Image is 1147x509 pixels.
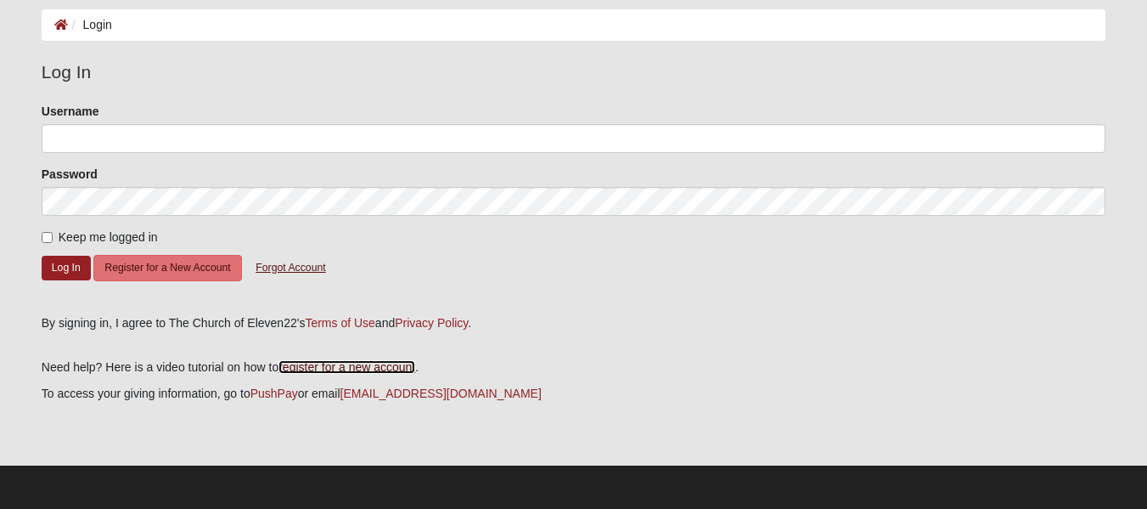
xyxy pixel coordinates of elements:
button: Log In [42,256,91,280]
a: register for a new account [278,360,415,374]
button: Register for a New Account [93,255,241,281]
li: Login [68,16,112,34]
input: Keep me logged in [42,232,53,243]
p: Need help? Here is a video tutorial on how to . [42,359,1105,376]
p: To access your giving information, go to or email [42,385,1105,403]
label: Username [42,103,99,120]
button: Forgot Account [245,255,336,281]
legend: Log In [42,59,1105,86]
a: PushPay [250,387,298,400]
a: Privacy Policy [395,316,468,330]
div: By signing in, I agree to The Church of Eleven22's and . [42,314,1105,332]
a: Terms of Use [305,316,374,330]
span: Keep me logged in [59,230,158,244]
a: [EMAIL_ADDRESS][DOMAIN_NAME] [340,387,542,400]
label: Password [42,166,98,183]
